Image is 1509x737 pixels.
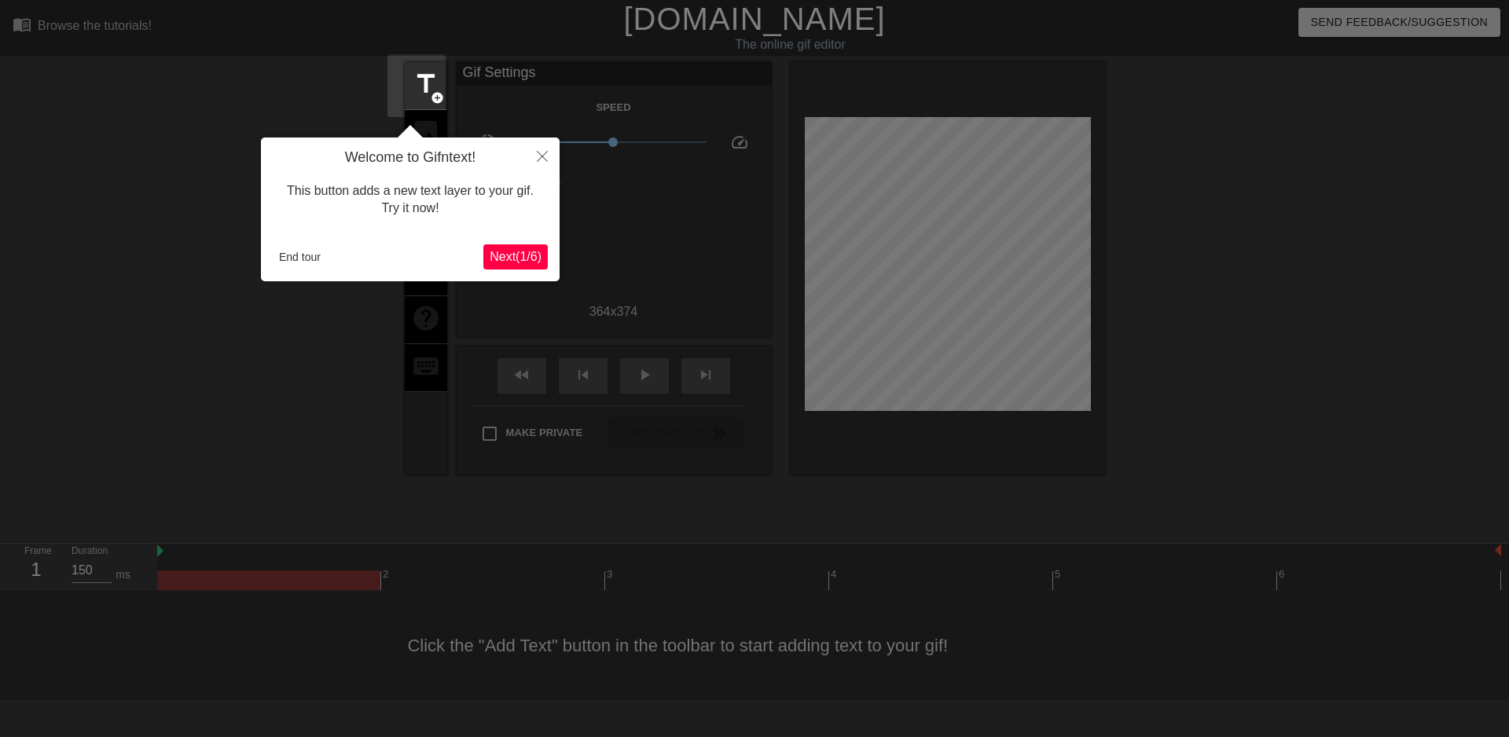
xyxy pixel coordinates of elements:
button: Close [525,137,560,174]
button: Next [483,244,548,269]
button: End tour [273,245,327,269]
div: This button adds a new text layer to your gif. Try it now! [273,167,548,233]
span: Next ( 1 / 6 ) [490,250,542,263]
h4: Welcome to Gifntext! [273,149,548,167]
